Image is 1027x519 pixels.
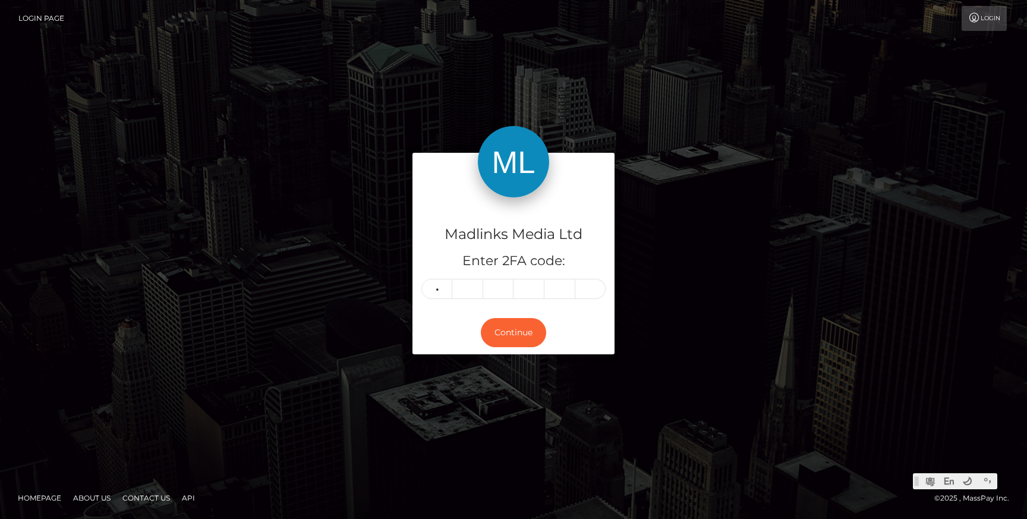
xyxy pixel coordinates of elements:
[962,6,1007,31] a: Login
[421,252,606,270] h5: Enter 2FA code:
[934,492,1018,505] div: © 2025 , MassPay Inc.
[68,489,115,507] a: About Us
[177,489,200,507] a: API
[118,489,175,507] a: Contact Us
[478,126,549,197] img: Madlinks Media Ltd
[18,6,64,31] a: Login Page
[481,318,546,347] button: Continue
[13,489,66,507] a: Homepage
[421,224,606,245] h4: Madlinks Media Ltd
